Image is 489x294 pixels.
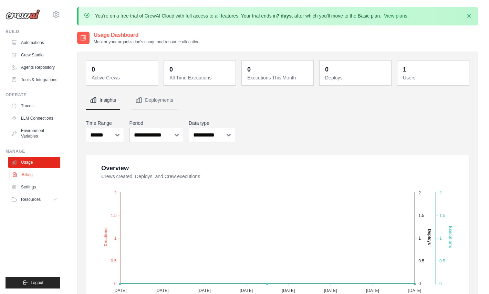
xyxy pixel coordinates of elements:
[8,62,60,73] a: Agents Repository
[247,65,251,74] div: 0
[169,74,231,81] dt: All Time Executions
[282,288,295,293] tspan: [DATE]
[439,213,445,218] tspan: 1.5
[325,65,329,74] div: 0
[403,65,406,74] div: 1
[92,65,95,74] div: 0
[129,120,184,127] label: Period
[6,9,40,20] img: Logo
[439,190,442,195] tspan: 2
[8,74,60,85] a: Tools & Integrations
[418,281,421,286] tspan: 0
[86,91,120,110] button: Insights
[240,288,253,293] tspan: [DATE]
[95,12,409,19] p: You're on a free trial of CrewAI Cloud with full access to all features. Your trial ends in , aft...
[418,213,424,218] tspan: 1.5
[277,13,292,19] strong: 7 days
[247,74,309,81] dt: Executions This Month
[8,157,60,168] a: Usage
[114,190,117,195] tspan: 2
[113,288,126,293] tspan: [DATE]
[156,288,169,293] tspan: [DATE]
[9,169,61,180] a: Billing
[439,236,442,241] tspan: 1
[324,288,337,293] tspan: [DATE]
[92,74,154,81] dt: Active Crews
[418,236,421,241] tspan: 1
[439,281,442,286] tspan: 0
[111,259,117,263] tspan: 0.5
[8,113,60,124] a: LLM Connections
[103,227,108,247] text: Creations
[131,91,177,110] button: Deployments
[384,13,407,19] a: View plans
[198,288,211,293] tspan: [DATE]
[94,39,199,45] p: Monitor your organization's usage and resource allocation
[169,65,173,74] div: 0
[101,163,129,173] div: Overview
[86,91,469,110] nav: Tabs
[418,190,421,195] tspan: 2
[448,226,453,248] text: Executions
[114,281,117,286] tspan: 0
[6,277,60,288] button: Logout
[31,280,43,285] span: Logout
[6,29,60,34] div: Build
[403,74,465,81] dt: Users
[418,259,424,263] tspan: 0.5
[21,197,41,202] span: Resources
[8,182,60,193] a: Settings
[8,50,60,61] a: Crew Studio
[439,259,445,263] tspan: 0.5
[366,288,379,293] tspan: [DATE]
[325,74,387,81] dt: Deploys
[427,229,432,245] text: Deploys
[6,149,60,154] div: Manage
[114,236,117,241] tspan: 1
[94,31,199,39] h2: Usage Dashboard
[6,92,60,98] div: Operate
[101,173,461,180] dt: Crews created, Deploys, and Crew executions
[8,100,60,111] a: Traces
[189,120,235,127] label: Data type
[8,194,60,205] button: Resources
[86,120,124,127] label: Time Range
[8,125,60,142] a: Environment Variables
[408,288,421,293] tspan: [DATE]
[8,37,60,48] a: Automations
[111,213,117,218] tspan: 1.5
